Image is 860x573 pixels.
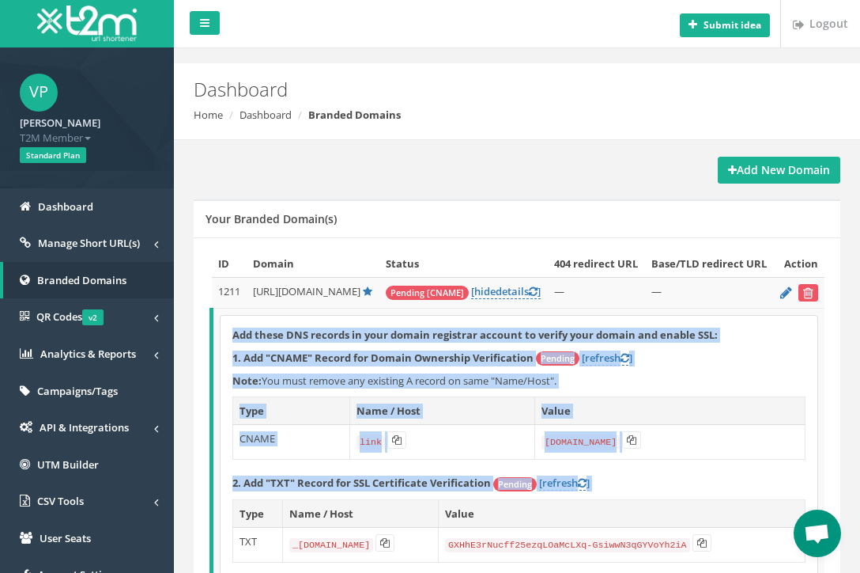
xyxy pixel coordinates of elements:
td: CNAME [233,425,350,460]
strong: Add these DNS records in your domain registrar account to verify your domain and enable SSL: [232,328,718,342]
strong: Add New Domain [728,162,830,177]
h2: Dashboard [194,79,840,100]
span: VP [20,74,58,112]
span: Branded Domains [37,273,126,287]
a: Home [194,108,223,122]
th: Value [535,397,805,425]
img: T2M [37,6,137,41]
th: Type [233,397,350,425]
strong: 1. Add "CNAME" Record for Domain Ownership Verification [232,351,534,365]
span: Dashboard [38,199,93,214]
a: Add New Domain [718,157,840,184]
span: API & Integrations [40,420,129,434]
th: Name / Host [350,397,535,425]
p: You must remove any existing A record on same "Name/Host". [232,374,805,389]
a: Open chat [794,510,841,557]
th: Value [439,499,805,528]
b: Submit idea [703,18,761,32]
th: Action [774,250,824,278]
b: Note: [232,374,262,388]
span: hide [474,284,496,298]
code: GXHhE3rNucff25ezqLOaMcLXq-GsiwwN3qGYVoYh2iA [445,538,690,552]
span: QR Codes [36,309,104,324]
td: TXT [233,528,283,563]
strong: [PERSON_NAME] [20,116,100,130]
span: Campaigns/Tags [37,384,118,398]
a: [hidedetails] [471,284,541,299]
th: Base/TLD redirect URL [645,250,774,278]
span: v2 [82,309,104,325]
code: _[DOMAIN_NAME] [289,538,373,552]
a: [refresh] [582,351,632,366]
span: [URL][DOMAIN_NAME] [253,284,360,298]
h5: Your Branded Domain(s) [206,213,337,225]
strong: 2. Add "TXT" Record for SSL Certificate Verification [232,476,491,490]
span: CSV Tools [37,494,84,508]
th: Name / Host [282,499,438,528]
td: — [548,278,645,309]
a: [refresh] [539,476,590,491]
span: Pending [536,351,579,366]
th: Status [379,250,548,278]
span: User Seats [40,531,91,545]
span: UTM Builder [37,457,99,472]
strong: Branded Domains [308,108,401,122]
span: Manage Short URL(s) [38,236,140,250]
span: Analytics & Reports [40,347,136,361]
td: — [645,278,774,309]
span: T2M Member [20,131,154,146]
button: Submit idea [680,13,770,37]
th: 404 redirect URL [548,250,645,278]
a: [PERSON_NAME] T2M Member [20,112,154,145]
th: ID [212,250,247,278]
a: Dashboard [240,108,292,122]
th: Domain [247,250,379,278]
code: link [356,435,385,450]
span: Standard Plan [20,147,86,163]
span: Pending [CNAME] [386,286,469,300]
a: Default [363,284,372,298]
th: Type [233,499,283,528]
td: 1211 [212,278,247,309]
span: Pending [493,477,537,491]
code: [DOMAIN_NAME] [541,435,620,450]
